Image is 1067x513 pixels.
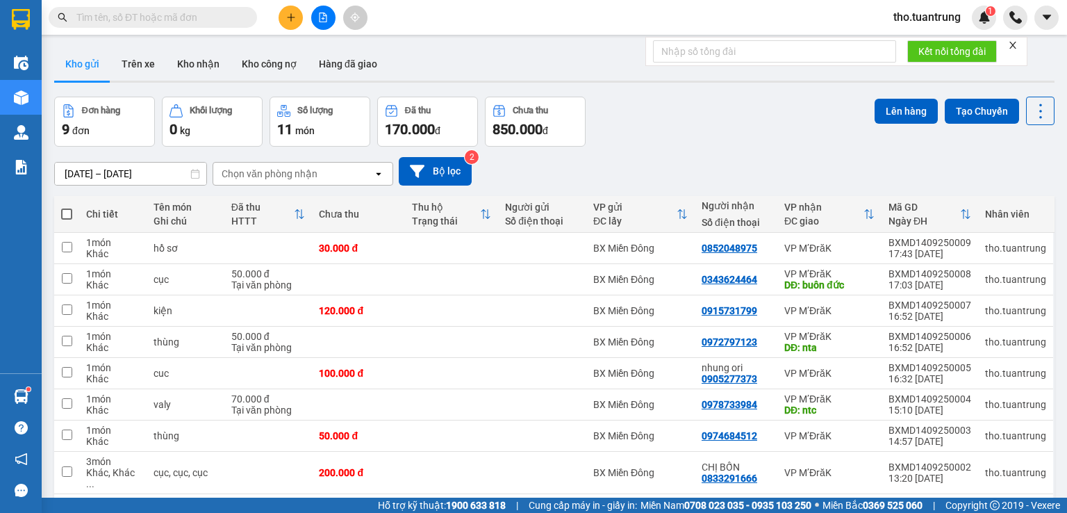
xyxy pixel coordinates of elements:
span: đơn [72,125,90,136]
span: 11 [277,121,292,138]
div: 1 món [86,300,140,311]
div: 0915731799 [702,305,757,316]
div: Chưa thu [513,106,548,115]
div: DĐ: nta [784,342,875,353]
span: 1 [988,6,993,16]
div: 100.000 đ [319,368,398,379]
img: warehouse-icon [14,125,28,140]
span: Gửi: [12,13,33,28]
div: cục, cục, cục [154,467,217,478]
sup: 1 [26,387,31,391]
div: Khác [86,373,140,384]
div: tho.tuantrung [985,430,1046,441]
div: VP gửi [593,202,677,213]
span: ⚪️ [815,503,819,508]
div: BX Miền Đông [593,336,688,348]
span: Cung cấp máy in - giấy in: [529,498,637,513]
span: Kết nối tổng đài [918,44,986,59]
svg: open [373,168,384,179]
button: Lên hàng [875,99,938,124]
div: 16:52 [DATE] [888,342,971,353]
th: Toggle SortBy [586,196,695,233]
div: Người nhận [702,200,770,211]
div: Khác [86,342,140,353]
img: phone-icon [1009,11,1022,24]
div: BXMD1409250005 [888,362,971,373]
div: tho.tuantrung [985,368,1046,379]
div: cục [154,274,217,285]
div: 14:57 [DATE] [888,436,971,447]
span: question-circle [15,421,28,434]
div: Khác [86,279,140,291]
div: 1 món [86,237,140,248]
div: BX Miền Đông [12,12,123,45]
div: 13:20 [DATE] [888,473,971,484]
button: Chưa thu850.000đ [485,97,586,147]
div: Trạng thái [412,215,480,227]
sup: 1 [986,6,995,16]
div: DĐ: buôn đức [784,279,875,291]
div: 50.000 đ [231,331,306,342]
span: SL [132,83,151,102]
div: VP M’ĐrăK [784,268,875,279]
strong: 0369 525 060 [863,500,923,511]
div: Chọn văn phòng nhận [222,167,317,181]
div: BX Miền Đông [593,430,688,441]
img: warehouse-icon [14,90,28,105]
span: món [295,125,315,136]
span: message [15,484,28,497]
div: BXMD1409250008 [888,268,971,279]
div: BX Miền Đông [593,305,688,316]
div: Số điện thoại [505,215,579,227]
div: HTTT [231,215,295,227]
button: Đơn hàng9đơn [54,97,155,147]
span: search [58,13,67,22]
span: đ [543,125,548,136]
div: DĐ: ntc [784,405,875,416]
div: VP M’ĐrăK [784,243,875,254]
div: tho.tuantrung [985,243,1046,254]
span: file-add [318,13,328,22]
span: 850.000 [493,121,543,138]
th: Toggle SortBy [882,196,978,233]
div: VP M’ĐrăK [133,12,245,28]
button: plus [279,6,303,30]
button: Bộ lọc [399,157,472,186]
div: BXMD1409250004 [888,393,971,405]
div: 0905277373 [702,373,757,384]
div: Khác [86,248,140,259]
div: 17:03 [DATE] [888,279,971,291]
span: đ [435,125,440,136]
span: copyright [990,500,1000,510]
div: 1 món [86,393,140,405]
div: 1 món [86,331,140,342]
th: Toggle SortBy [224,196,313,233]
div: BXMD1409250002 [888,462,971,473]
div: 1 món [86,425,140,436]
span: 9 [62,121,69,138]
div: tho.tuantrung [985,336,1046,348]
div: Khác [86,436,140,447]
div: BX Miền Đông [593,368,688,379]
div: VP M’ĐrăK [784,467,875,478]
button: Kết nối tổng đài [907,40,997,63]
div: kiện [154,305,217,316]
div: Số điện thoại [702,217,770,228]
strong: 0708 023 035 - 0935 103 250 [684,500,811,511]
th: Toggle SortBy [405,196,498,233]
sup: 2 [465,150,479,164]
span: Hỗ trợ kỹ thuật: [378,498,506,513]
div: 16:32 [DATE] [888,373,971,384]
th: Toggle SortBy [777,196,882,233]
div: tho.tuantrung [985,467,1046,478]
div: Người gửi [505,202,579,213]
div: 70.000 đ [231,393,306,405]
div: BX Miền Đông [593,274,688,285]
div: 0978733984 [702,399,757,410]
button: Khối lượng0kg [162,97,263,147]
button: Trên xe [110,47,166,81]
button: Đã thu170.000đ [377,97,478,147]
div: valy [154,399,217,410]
span: notification [15,453,28,466]
div: 50.000 đ [319,430,398,441]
